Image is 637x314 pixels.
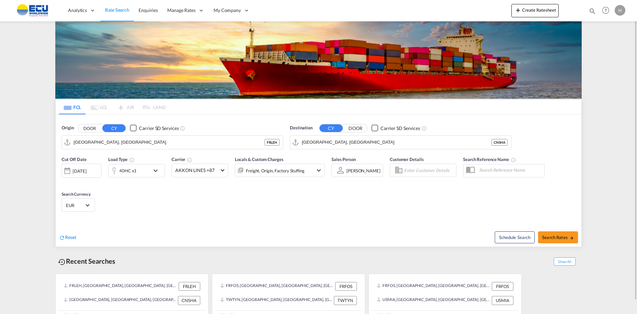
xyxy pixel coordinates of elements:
div: USMIA, Miami, FL, United States, North America, Americas [377,296,490,305]
span: Destination [290,125,313,131]
span: Enquiries [139,7,158,13]
span: Manage Rates [167,7,196,14]
div: TWTYN [334,296,357,305]
md-pagination-wrapper: Use the left and right arrow keys to navigate between tabs [59,100,166,114]
md-icon: icon-refresh [59,235,65,241]
md-icon: Unchecked: Search for CY (Container Yard) services for all selected carriers.Checked : Search for... [180,126,185,131]
div: Carrier SD Services [380,125,420,132]
md-tab-item: FCL [59,100,86,114]
div: FRFOS [492,282,513,291]
div: 40HC x1 [119,166,137,175]
input: Search by Port [74,137,265,147]
button: icon-plus 400-fgCreate Ratesheet [511,4,559,17]
span: Carrier [172,157,192,162]
md-select: Sales Person: Hippolyte Sainton [346,166,381,175]
div: CNSHA [178,296,200,305]
md-checkbox: Checkbox No Ink [130,125,179,132]
span: Origin [62,125,74,131]
span: Help [600,5,611,16]
img: LCL+%26+FCL+BACKGROUND.png [55,21,582,99]
div: CNSHA, Shanghai, China, Greater China & Far East Asia, Asia Pacific [64,296,176,305]
img: 6cccb1402a9411edb762cf9624ab9cda.png [10,3,55,18]
span: My Company [214,7,241,14]
button: Search Ratesicon-arrow-right [538,231,578,243]
div: icon-magnify [589,7,596,17]
button: CY [102,124,126,132]
div: [PERSON_NAME] [346,168,380,173]
div: icon-refreshReset [59,234,76,241]
md-icon: icon-chevron-down [152,167,163,175]
span: EUR [66,202,85,208]
input: Search Reference Name [476,165,544,175]
div: Recent Searches [55,254,118,269]
md-icon: icon-plus 400-fg [514,6,522,14]
button: DOOR [344,124,367,132]
span: Search Rates [542,235,574,240]
div: H [615,5,625,16]
div: FRFOS [335,282,357,291]
md-icon: The selected Trucker/Carrierwill be displayed in the rate results If the rates are from another f... [187,157,192,163]
button: Note: By default Schedule search will only considerorigin ports, destination ports and cut off da... [495,231,535,243]
span: Rate Search [105,7,129,13]
input: Enter Customer Details [404,165,454,175]
span: Reset [65,234,76,240]
div: [DATE] [62,164,102,178]
span: Customer Details [390,157,423,162]
div: USMIA [492,296,513,305]
md-icon: icon-backup-restore [58,258,66,266]
span: Sales Person [331,157,356,162]
span: Load Type [108,157,135,162]
button: DOOR [78,124,101,132]
span: AKKON LINES +87 [175,167,219,174]
md-icon: icon-arrow-right [569,236,574,240]
div: FRFOS, Fos-sur-Mer, France, Western Europe, Europe [220,282,333,291]
div: [DATE] [73,168,86,174]
div: TWTYN, Taoyuan, Taiwan, Province of China, Greater China & Far East Asia, Asia Pacific [220,296,332,305]
div: Freight Origin Factory Stuffingicon-chevron-down [235,164,325,177]
div: FRLEH [265,139,280,146]
md-input-container: Le Havre, FRLEH [62,136,283,149]
md-select: Select Currency: € EUREuro [65,200,91,210]
span: Locals & Custom Charges [235,157,284,162]
span: Search Reference Name [463,157,516,162]
div: Origin DOOR CY Checkbox No InkUnchecked: Search for CY (Container Yard) services for all selected... [56,115,581,247]
md-icon: Unchecked: Search for CY (Container Yard) services for all selected carriers.Checked : Search for... [421,126,427,131]
span: Cut Off Date [62,157,87,162]
span: Analytics [68,7,87,14]
span: Show All [554,257,576,266]
div: FRFOS, Fos-sur-Mer, France, Western Europe, Europe [377,282,490,291]
md-icon: Your search will be saved by the below given name [511,157,516,163]
div: FRLEH [179,282,200,291]
div: 40HC x1icon-chevron-down [108,164,165,177]
md-icon: icon-information-outline [129,157,135,163]
div: Freight Origin Factory Stuffing [246,166,305,175]
input: Search by Port [302,137,491,147]
md-icon: icon-chevron-down [315,166,323,174]
md-input-container: Shanghai, CNSHA [290,136,511,149]
div: FRLEH, Le Havre, France, Western Europe, Europe [64,282,177,291]
md-datepicker: Select [62,177,67,186]
md-icon: icon-magnify [589,7,596,15]
md-checkbox: Checkbox No Ink [371,125,420,132]
div: Help [600,5,615,17]
span: Search Currency [62,192,91,197]
div: CNSHA [491,139,508,146]
button: CY [319,124,343,132]
div: Carrier SD Services [139,125,179,132]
